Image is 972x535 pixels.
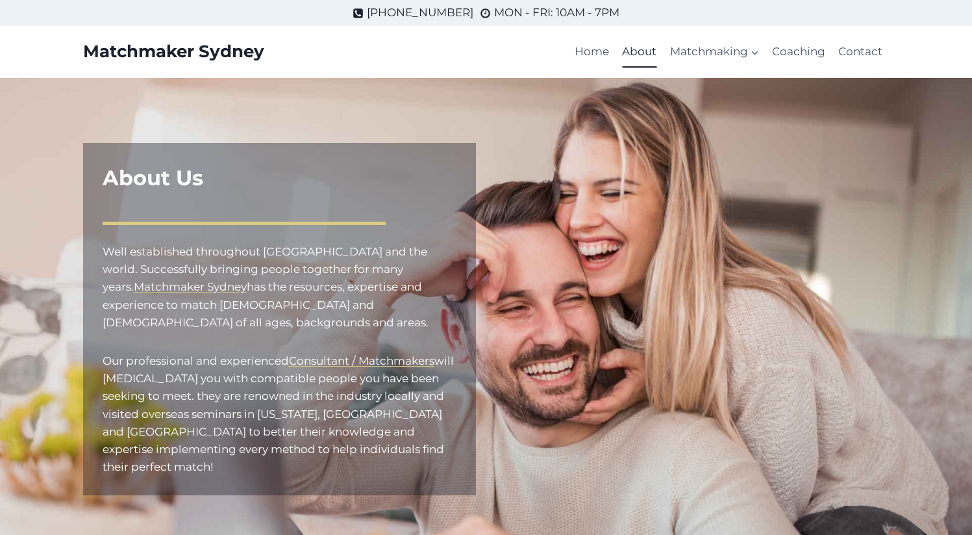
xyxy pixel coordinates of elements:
span: MON - FRI: 10AM - 7PM [494,4,619,21]
a: Matchmaker Sydney [134,280,247,293]
nav: Primary [568,36,890,68]
a: Matchmaker Sydney [83,42,264,62]
a: Consultant / Matchmakers [289,354,434,367]
span: [PHONE_NUMBER] [367,4,473,21]
p: has the resources, expertise and experience to match [DEMOGRAPHIC_DATA] and [DEMOGRAPHIC_DATA] of... [103,243,456,332]
a: [PHONE_NUMBER] [353,4,473,21]
a: Matchmaking [663,36,765,68]
h1: About Us [103,163,456,194]
span: Matchmaking [670,43,759,60]
a: Home [568,36,616,68]
p: Our professional and experienced will [MEDICAL_DATA] you with compatible people you have been see... [103,352,456,476]
a: Contact [832,36,889,68]
mark: Well established throughout [GEOGRAPHIC_DATA] and the world. Successfully bringing people togethe... [103,245,427,293]
a: Coaching [766,36,832,68]
a: About [616,36,663,68]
